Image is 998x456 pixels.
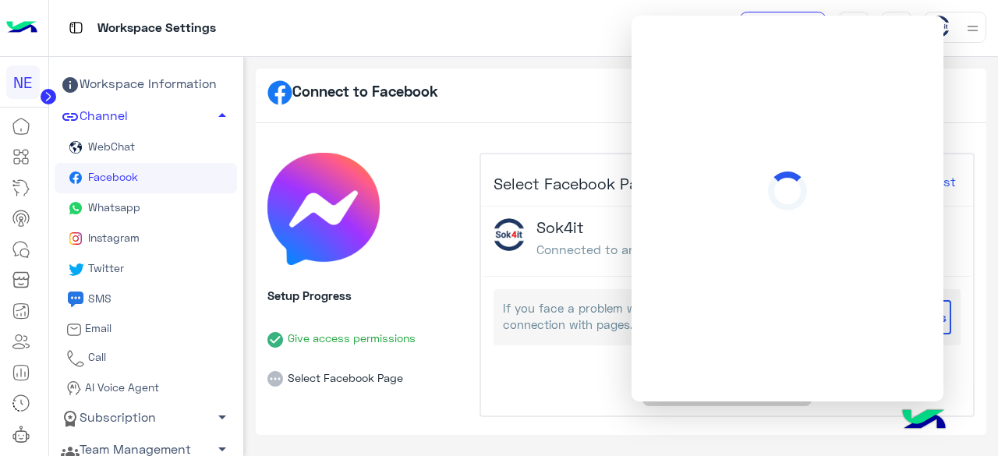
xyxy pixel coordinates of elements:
[55,402,237,434] a: Subscription
[493,218,526,251] img: 791740424016716
[55,163,237,193] a: Facebook
[55,133,237,163] a: WebChat
[85,140,135,153] span: WebChat
[55,315,237,344] a: Email
[82,380,159,394] span: AI Voice Agent
[66,18,86,37] img: tab
[85,200,140,214] span: Whatsapp
[55,254,237,285] a: Twitter
[82,321,111,334] span: Email
[85,292,111,305] span: SMS
[85,350,106,363] span: Call
[897,394,951,448] img: hulul-logo.png
[85,261,124,274] span: Twitter
[503,300,813,334] p: If you face a problem with some features or connection with pages. You can fix it from here
[85,231,140,244] span: Instagram
[267,348,467,387] li: Select Facebook Page
[963,19,982,38] img: profile
[838,12,869,44] a: tab
[55,343,237,373] a: Call
[6,65,40,99] div: NE
[55,69,237,101] a: Workspace Information
[55,224,237,254] a: Instagram
[213,408,232,426] span: arrow_drop_down
[267,288,467,302] h6: Setup Progress
[55,101,237,133] a: Channel
[55,373,237,402] a: AI Voice Agent
[213,106,232,125] span: arrow_drop_up
[536,218,692,236] h4: Sok4it
[536,242,692,256] p: Connected to another bot
[97,18,216,39] p: Workspace Settings
[6,12,37,44] img: Logo
[267,80,438,105] h5: Connect to Facebook
[267,308,467,348] li: Give access permissions
[481,154,973,207] h4: Select Facebook Page
[739,12,826,44] a: Contact Us
[85,170,138,183] span: Facebook
[55,193,237,224] a: Whatsapp
[66,290,85,309] img: sms icon
[55,285,237,315] a: sms iconSMS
